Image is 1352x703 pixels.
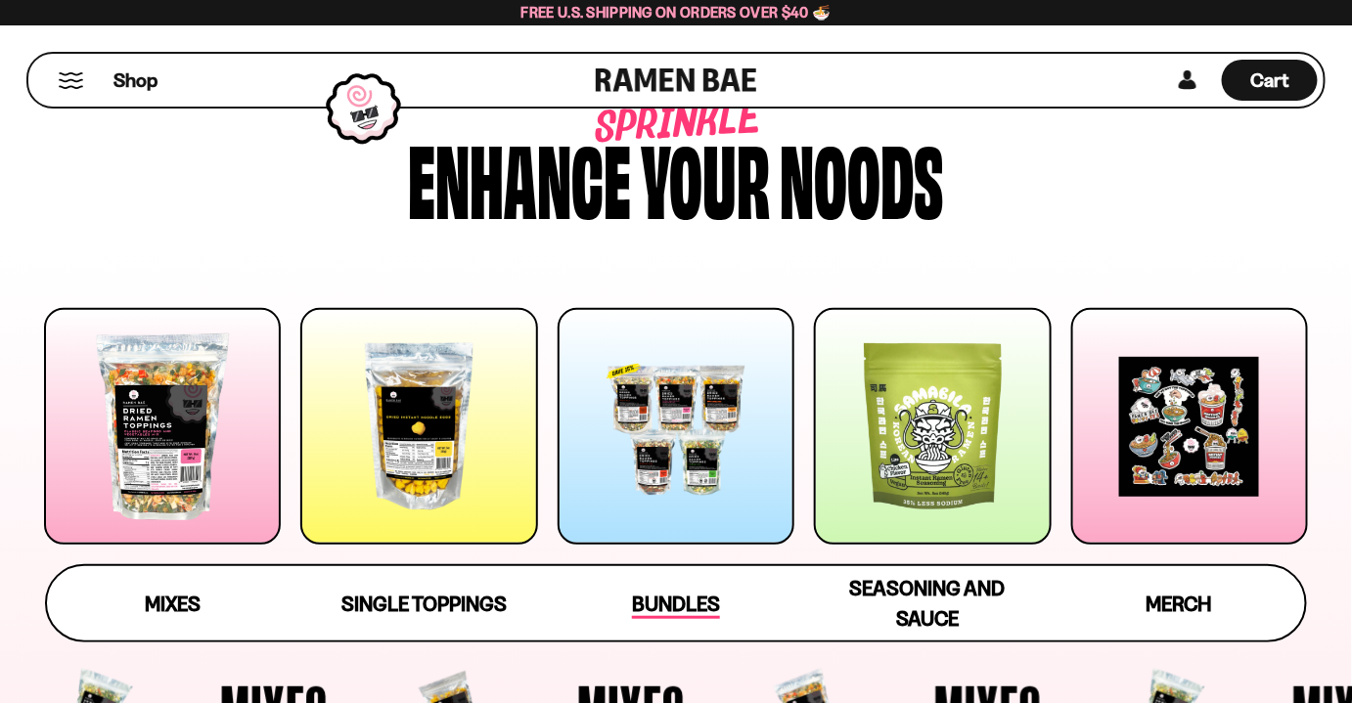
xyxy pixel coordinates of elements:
[1054,566,1305,640] a: Merch
[341,592,507,616] span: Single Toppings
[849,576,1005,631] span: Seasoning and Sauce
[58,72,84,89] button: Mobile Menu Trigger
[1147,592,1212,616] span: Merch
[632,592,720,619] span: Bundles
[781,130,944,223] div: noods
[47,566,298,640] a: Mixes
[550,566,801,640] a: Bundles
[298,566,550,640] a: Single Toppings
[802,566,1054,640] a: Seasoning and Sauce
[113,60,158,101] a: Shop
[521,3,832,22] span: Free U.S. Shipping on Orders over $40 🍜
[642,130,771,223] div: your
[409,130,632,223] div: Enhance
[113,67,158,94] span: Shop
[1251,68,1289,92] span: Cart
[1222,54,1318,107] div: Cart
[145,592,201,616] span: Mixes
